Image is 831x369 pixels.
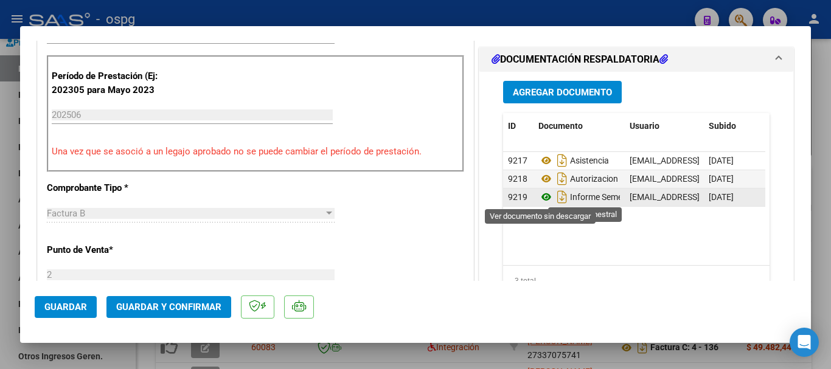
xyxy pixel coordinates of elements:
[503,81,622,103] button: Agregar Documento
[116,302,221,312] span: Guardar y Confirmar
[534,113,625,139] datatable-header-cell: Documento
[554,169,570,188] i: Descargar documento
[508,192,527,202] span: 9219
[503,266,770,296] div: 3 total
[35,296,97,318] button: Guardar
[106,296,231,318] button: Guardar y Confirmar
[47,243,172,257] p: Punto de Venta
[44,302,87,312] span: Guardar
[790,328,819,357] div: Open Intercom Messenger
[538,121,583,131] span: Documento
[479,72,793,324] div: DOCUMENTACIÓN RESPALDATORIA
[503,113,534,139] datatable-header-cell: ID
[554,187,570,207] i: Descargar documento
[538,192,639,202] span: Informe Semestral
[709,174,734,184] span: [DATE]
[52,69,174,97] p: Período de Prestación (Ej: 202305 para Mayo 2023
[508,121,516,131] span: ID
[538,174,618,184] span: Autorizacion
[47,208,85,219] span: Factura B
[47,181,172,195] p: Comprobante Tipo *
[508,156,527,165] span: 9217
[709,156,734,165] span: [DATE]
[52,145,459,159] p: Una vez que se asoció a un legajo aprobado no se puede cambiar el período de prestación.
[704,113,765,139] datatable-header-cell: Subido
[765,113,826,139] datatable-header-cell: Acción
[508,174,527,184] span: 9218
[625,113,704,139] datatable-header-cell: Usuario
[513,87,612,98] span: Agregar Documento
[630,121,659,131] span: Usuario
[492,52,668,67] h1: DOCUMENTACIÓN RESPALDATORIA
[709,192,734,202] span: [DATE]
[538,156,609,165] span: Asistencia
[479,47,793,72] mat-expansion-panel-header: DOCUMENTACIÓN RESPALDATORIA
[709,121,736,131] span: Subido
[554,151,570,170] i: Descargar documento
